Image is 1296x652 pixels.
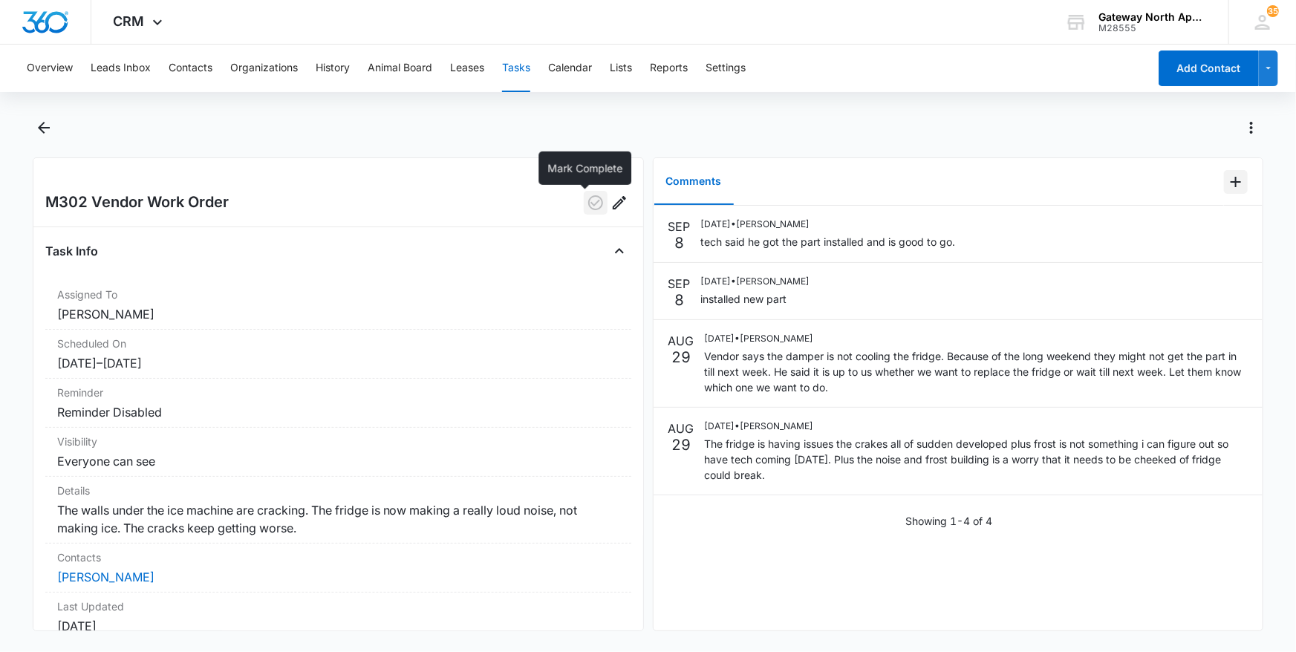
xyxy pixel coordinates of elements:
[608,239,631,263] button: Close
[674,293,684,307] p: 8
[668,332,694,350] p: AUG
[57,385,619,400] dt: Reminder
[57,403,619,421] dd: Reminder Disabled
[701,291,810,307] p: installed new part
[668,275,691,293] p: SEP
[671,350,691,365] p: 29
[57,287,619,302] dt: Assigned To
[701,218,956,231] p: [DATE] • [PERSON_NAME]
[27,45,73,92] button: Overview
[45,379,631,428] div: ReminderReminder Disabled
[1267,5,1279,17] div: notifications count
[706,45,746,92] button: Settings
[57,570,154,584] a: [PERSON_NAME]
[57,434,619,449] dt: Visibility
[548,45,592,92] button: Calendar
[650,45,688,92] button: Reports
[57,599,619,614] dt: Last Updated
[45,330,631,379] div: Scheduled On[DATE]–[DATE]
[701,234,956,250] p: tech said he got the part installed and is good to go.
[705,332,1248,345] p: [DATE] • [PERSON_NAME]
[668,218,691,235] p: SEP
[1098,11,1207,23] div: account name
[654,159,734,205] button: Comments
[45,477,631,544] div: DetailsThe walls under the ice machine are cracking. The fridge is now making a really loud noise...
[45,428,631,477] div: VisibilityEveryone can see
[45,593,631,642] div: Last Updated[DATE]
[316,45,350,92] button: History
[502,45,530,92] button: Tasks
[57,305,619,323] dd: [PERSON_NAME]
[57,483,619,498] dt: Details
[57,354,619,372] dd: [DATE] – [DATE]
[1267,5,1279,17] span: 35
[91,45,151,92] button: Leads Inbox
[57,617,619,635] dd: [DATE]
[705,420,1248,433] p: [DATE] • [PERSON_NAME]
[668,420,694,437] p: AUG
[705,436,1248,483] p: The fridge is having issues the crakes all of sudden developed plus frost is not something i can ...
[705,348,1248,395] p: Vendor says the damper is not cooling the fridge. Because of the long weekend they might not get ...
[368,45,432,92] button: Animal Board
[114,13,145,29] span: CRM
[33,116,56,140] button: Back
[610,45,632,92] button: Lists
[57,501,619,537] dd: The walls under the ice machine are cracking. The fridge is now making a really loud noise, not m...
[538,151,631,185] div: Mark Complete
[57,452,619,470] dd: Everyone can see
[671,437,691,452] p: 29
[45,281,631,330] div: Assigned To[PERSON_NAME]
[45,242,98,260] h4: Task Info
[45,544,631,593] div: Contacts[PERSON_NAME]
[45,191,229,215] h2: M302 Vendor Work Order
[450,45,484,92] button: Leases
[57,550,619,565] dt: Contacts
[1240,116,1263,140] button: Actions
[674,235,684,250] p: 8
[1224,170,1248,194] button: Add Comment
[57,336,619,351] dt: Scheduled On
[169,45,212,92] button: Contacts
[1159,50,1259,86] button: Add Contact
[230,45,298,92] button: Organizations
[905,513,992,529] p: Showing 1-4 of 4
[608,191,631,215] button: Edit
[1098,23,1207,33] div: account id
[701,275,810,288] p: [DATE] • [PERSON_NAME]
